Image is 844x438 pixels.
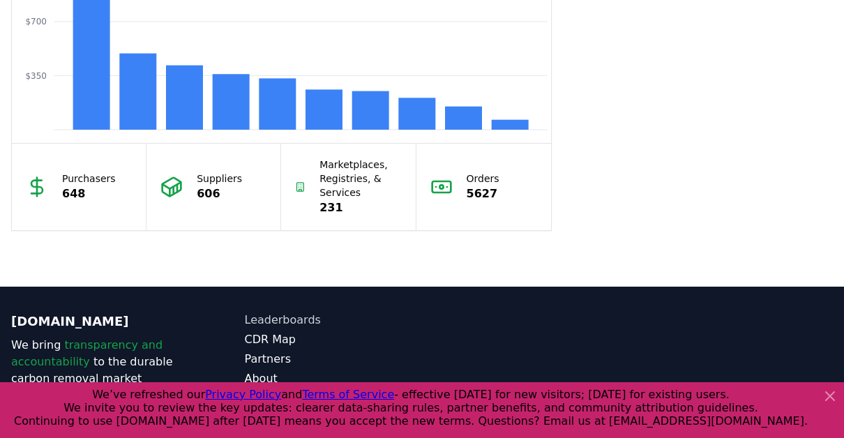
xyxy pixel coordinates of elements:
tspan: $350 [25,71,47,81]
span: transparency and accountability [11,338,163,368]
p: Purchasers [62,172,116,186]
p: We bring to the durable carbon removal market [11,337,189,387]
p: Suppliers [197,172,242,186]
a: Partners [245,351,423,368]
p: 231 [319,199,401,216]
a: CDR Map [245,331,423,348]
p: 5627 [467,186,499,202]
p: Orders [467,172,499,186]
a: About [245,370,423,387]
a: Leaderboards [245,312,423,328]
tspan: $700 [25,17,47,27]
p: 606 [197,186,242,202]
p: [DOMAIN_NAME] [11,312,189,331]
p: Marketplaces, Registries, & Services [319,158,401,199]
p: 648 [62,186,116,202]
